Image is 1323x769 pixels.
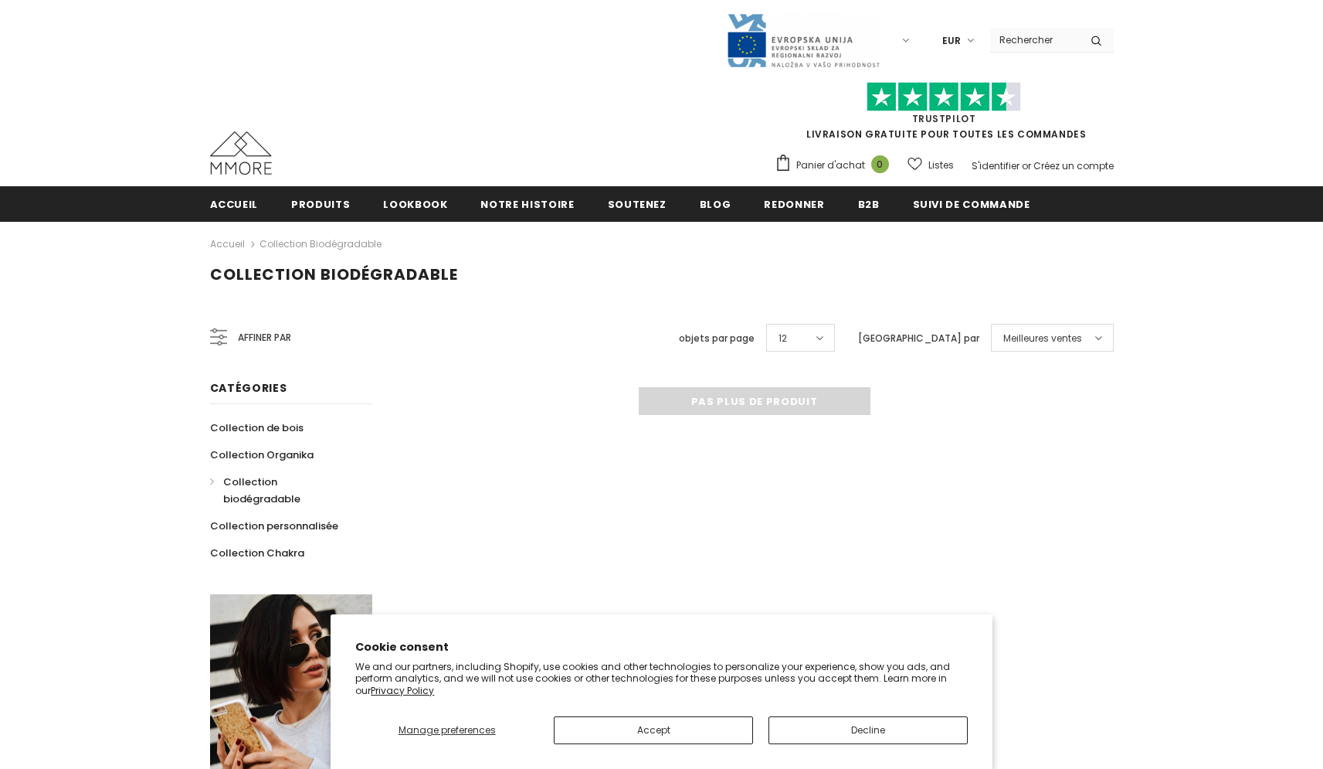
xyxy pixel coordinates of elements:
span: Collection Chakra [210,546,304,560]
span: Accueil [210,197,259,212]
a: Notre histoire [480,186,574,221]
img: Javni Razpis [726,12,880,69]
a: Blog [700,186,731,221]
span: or [1022,159,1031,172]
img: Cas MMORE [210,131,272,175]
span: Manage preferences [399,723,496,737]
span: Collection biodégradable [210,264,458,285]
span: LIVRAISON GRATUITE POUR TOUTES LES COMMANDES [775,89,1114,141]
span: 12 [779,331,787,346]
a: Listes [907,151,954,179]
h2: Cookie consent [355,639,968,655]
p: We and our partners, including Shopify, use cookies and other technologies to personalize your ex... [355,661,968,697]
a: TrustPilot [912,112,976,125]
a: Collection biodégradable [210,468,355,512]
a: Privacy Policy [371,684,434,697]
span: B2B [858,197,880,212]
a: B2B [858,186,880,221]
button: Manage preferences [355,716,538,744]
input: Search Site [990,29,1079,51]
span: Produits [291,197,350,212]
span: soutenez [608,197,667,212]
button: Accept [554,716,753,744]
span: EUR [942,33,961,49]
button: Decline [768,716,968,744]
a: Collection personnalisée [210,512,338,539]
span: Redonner [764,197,824,212]
a: Redonner [764,186,824,221]
a: Suivi de commande [913,186,1030,221]
a: Produits [291,186,350,221]
span: Meilleures ventes [1003,331,1082,346]
span: 0 [871,155,889,173]
img: Faites confiance aux étoiles pilotes [867,82,1021,112]
span: Collection biodégradable [223,475,300,506]
span: Notre histoire [480,197,574,212]
span: Collection personnalisée [210,519,338,533]
span: Catégories [210,380,287,396]
span: Affiner par [238,329,291,346]
a: Javni Razpis [726,33,880,46]
a: S'identifier [972,159,1019,172]
a: Collection biodégradable [260,237,382,250]
a: Lookbook [383,186,447,221]
span: Collection Organika [210,447,314,462]
span: Blog [700,197,731,212]
a: Accueil [210,235,245,253]
label: [GEOGRAPHIC_DATA] par [858,331,979,346]
a: Panier d'achat 0 [775,154,897,177]
span: Suivi de commande [913,197,1030,212]
span: Collection de bois [210,420,304,435]
a: Collection Chakra [210,539,304,567]
span: Panier d'achat [796,158,865,173]
span: Listes [928,158,954,173]
a: soutenez [608,186,667,221]
label: objets par page [679,331,755,346]
a: Collection de bois [210,414,304,441]
a: Créez un compte [1033,159,1114,172]
a: Collection Organika [210,441,314,468]
span: Lookbook [383,197,447,212]
a: Accueil [210,186,259,221]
